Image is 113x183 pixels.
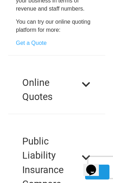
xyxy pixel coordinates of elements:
[16,18,97,34] p: You can try our online quoting platform for more:
[22,76,76,104] h2: Online Quotes
[16,40,47,46] a: Get a Quote
[8,55,105,114] button: Online Quotes
[83,155,106,176] iframe: chat widget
